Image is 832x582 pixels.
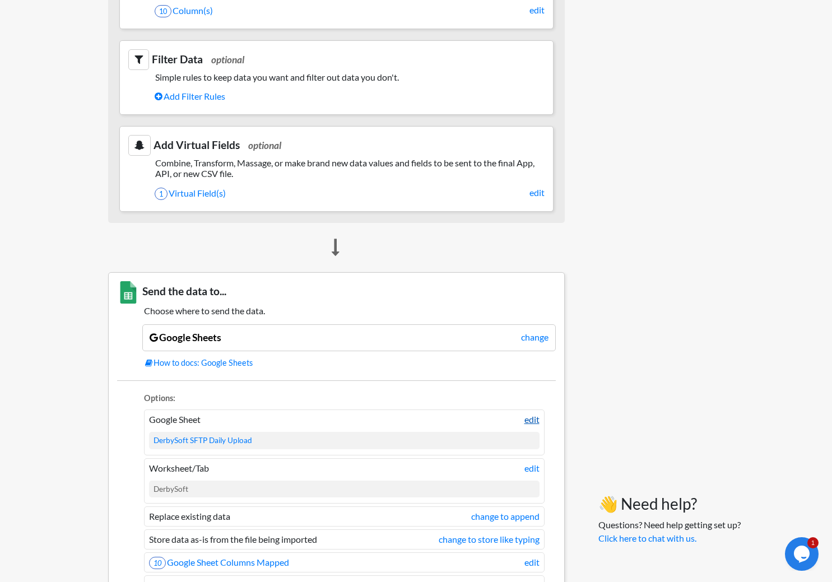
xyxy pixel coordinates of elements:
[524,413,540,426] a: edit
[529,186,545,199] a: edit
[155,188,168,200] span: 1
[154,436,252,445] a: DerbySoft SFTP Daily Upload
[471,510,540,523] a: change to append
[529,3,545,17] a: edit
[117,281,140,304] img: Google Sheets
[150,332,221,343] a: Google Sheets
[521,330,549,344] a: change
[128,157,545,179] h5: Combine, Transform, Massage, or make brand new data values and fields to be sent to the final App...
[785,537,821,571] iframe: chat widget
[144,458,545,504] li: Worksheet/Tab
[439,533,540,546] a: change to store like typing
[155,5,171,17] span: 10
[144,409,545,455] li: Google Sheet
[524,462,540,475] a: edit
[155,87,545,106] a: Add Filter Rules
[128,72,545,82] h5: Simple rules to keep data you want and filter out data you don't.
[117,281,556,304] h3: Send the data to...
[211,54,244,66] span: optional
[128,135,545,156] h3: Add Virtual Fields
[128,49,545,70] h3: Filter Data
[524,556,540,569] a: edit
[598,518,741,545] p: Questions? Need help getting set up?
[144,392,545,407] li: Options:
[117,305,556,316] h5: Choose where to send the data.
[598,495,741,514] h3: 👋 Need help?
[149,481,540,497] div: DerbySoft
[248,139,281,151] span: optional
[145,357,556,369] a: How to docs: Google Sheets
[149,557,166,569] span: 10
[155,184,545,203] a: 1Virtual Field(s)
[598,533,696,543] a: Click here to chat with us.
[144,506,545,527] li: Replace existing data
[144,529,545,550] li: Store data as-is from the file being imported
[149,557,289,567] a: 10Google Sheet Columns Mapped
[155,1,545,20] a: 10Column(s)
